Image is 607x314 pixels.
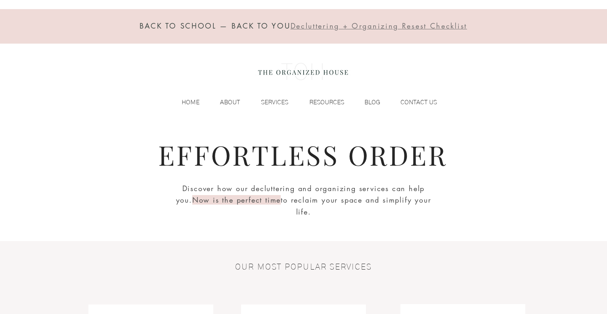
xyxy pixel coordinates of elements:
[235,263,372,271] span: OUR MOST POPULAR SERVICES
[158,136,447,172] span: EFFORTLESS ORDER
[384,96,441,108] a: CONTACT US
[244,96,292,108] a: SERVICES
[178,96,203,108] p: HOME
[348,96,384,108] a: BLOG
[291,21,467,31] span: Decluttering + Organizing Resest Checklist
[255,56,352,88] img: the organized house
[305,96,348,108] p: RESOURCES
[203,96,244,108] a: ABOUT
[257,96,292,108] p: SERVICES
[140,21,291,31] span: BACK TO SCHOOL — BACK TO YOU
[292,96,348,108] a: RESOURCES
[396,96,441,108] p: CONTACT US
[360,96,384,108] p: BLOG
[291,23,467,30] a: Decluttering + Organizing Resest Checklist
[165,96,441,108] nav: Site
[176,184,431,217] span: Discover how our decluttering and organizing services can help you. to reclaim your space and sim...
[216,96,244,108] p: ABOUT
[165,96,203,108] a: HOME
[192,195,281,205] span: Now is the perfect time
